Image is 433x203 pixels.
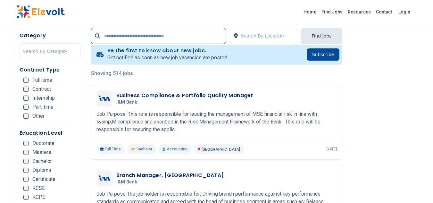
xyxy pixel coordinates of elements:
[301,28,342,44] button: Find Jobs
[96,144,125,154] p: Full Time
[96,90,337,154] a: I&M BankBusiness Compliance & Portfolio Quality ManagerI&M BankJob Purpose: This role is responsi...
[23,105,29,110] input: Part-time
[23,87,29,92] input: Contract
[202,147,240,152] span: [GEOGRAPHIC_DATA]
[17,5,65,19] img: Elevolt
[32,159,52,164] span: Bachelor
[116,172,224,179] h3: Branch Manager, [GEOGRAPHIC_DATA]
[32,78,52,83] span: Full-time
[326,147,337,152] p: [DATE]
[98,172,111,185] img: I&M Bank
[23,150,29,155] input: Masters
[395,5,414,18] a: Login
[345,7,373,17] a: Resources
[32,150,51,155] span: Masters
[32,105,54,110] span: Part-time
[32,141,54,146] span: Doctorate
[32,96,55,101] span: Internship
[23,78,29,83] input: Full-time
[32,168,51,173] span: Diploma
[116,92,254,99] h3: Business Compliance & Portfolio Quality Manager
[96,110,337,133] p: Job Purpose: This role is responsible for leading the management of MSE financial risk in line wi...
[32,177,55,182] span: Certificate
[91,70,342,77] p: Showing 514 jobs
[20,129,80,137] h5: Education Level
[319,7,345,17] a: Find Jobs
[23,159,29,164] input: Bachelor
[107,47,228,54] h4: Be the first to know about new jobs.
[301,7,319,17] a: Home
[23,141,29,146] input: Doctorate
[32,87,51,92] span: Contract
[23,96,29,101] input: Internship
[23,114,29,119] input: Other
[307,48,339,61] button: Subscribe
[32,114,45,119] span: Other
[23,186,29,191] input: KCSE
[116,179,137,185] span: I&M Bank
[159,144,191,154] p: Accounting
[20,32,80,39] h5: Category
[107,54,228,62] p: Get notified as soon as new job vacancies are posted.
[20,66,80,74] h5: Contract Type
[32,195,45,200] span: KCPE
[23,177,29,182] input: Certificate
[32,186,45,191] span: KCSE
[23,195,29,200] input: KCPE
[116,99,137,105] span: I&M Bank
[137,147,152,152] span: Bachelor
[373,7,395,17] a: Contact
[98,92,111,105] img: I&M Bank
[23,168,29,173] input: Diploma
[401,172,433,203] iframe: Chat Widget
